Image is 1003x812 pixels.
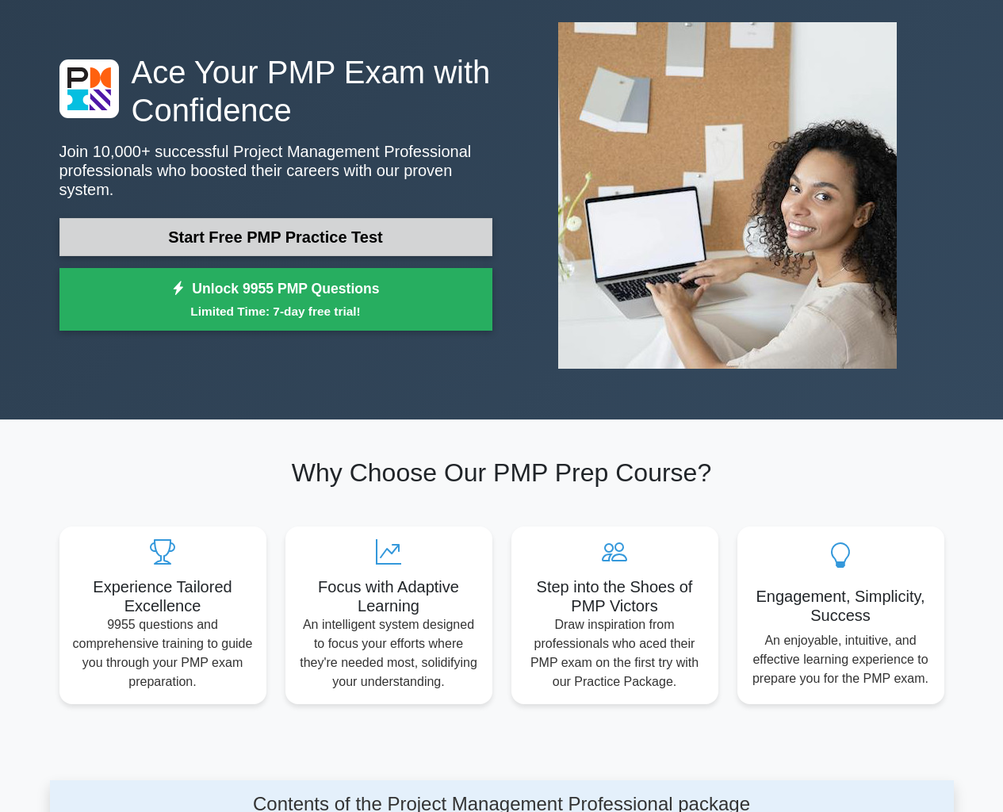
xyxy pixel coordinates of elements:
h2: Why Choose Our PMP Prep Course? [59,458,944,488]
small: Limited Time: 7-day free trial! [79,302,473,320]
h5: Engagement, Simplicity, Success [750,587,932,625]
p: An enjoyable, intuitive, and effective learning experience to prepare you for the PMP exam. [750,631,932,688]
a: Unlock 9955 PMP QuestionsLimited Time: 7-day free trial! [59,268,492,331]
a: Start Free PMP Practice Test [59,218,492,256]
p: 9955 questions and comprehensive training to guide you through your PMP exam preparation. [72,615,254,691]
p: Join 10,000+ successful Project Management Professional professionals who boosted their careers w... [59,142,492,199]
h5: Focus with Adaptive Learning [298,577,480,615]
h5: Experience Tailored Excellence [72,577,254,615]
h5: Step into the Shoes of PMP Victors [524,577,706,615]
h1: Ace Your PMP Exam with Confidence [59,53,492,129]
p: Draw inspiration from professionals who aced their PMP exam on the first try with our Practice Pa... [524,615,706,691]
p: An intelligent system designed to focus your efforts where they're needed most, solidifying your ... [298,615,480,691]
